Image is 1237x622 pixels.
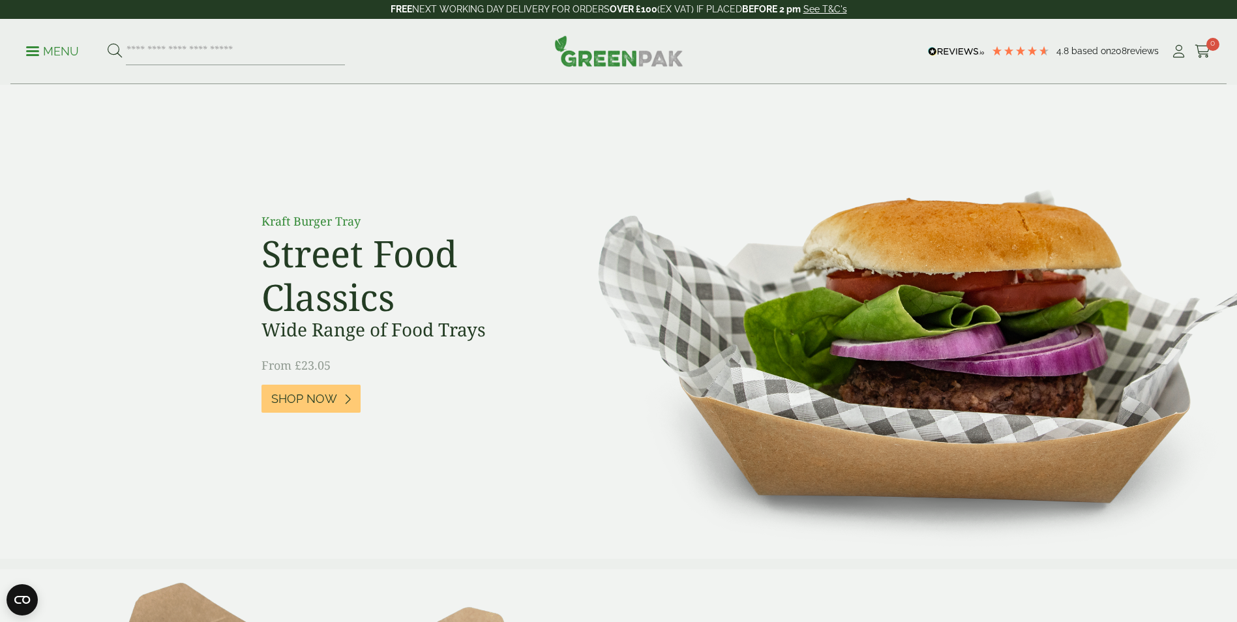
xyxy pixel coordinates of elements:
[1127,46,1159,56] span: reviews
[7,584,38,615] button: Open CMP widget
[928,47,985,56] img: REVIEWS.io
[1071,46,1111,56] span: Based on
[742,4,801,14] strong: BEFORE 2 pm
[803,4,847,14] a: See T&C's
[261,319,555,341] h3: Wide Range of Food Trays
[391,4,412,14] strong: FREE
[261,385,361,413] a: Shop Now
[261,213,555,230] p: Kraft Burger Tray
[1170,45,1187,58] i: My Account
[557,85,1237,559] img: Street Food Classics
[1111,46,1127,56] span: 208
[1056,46,1071,56] span: 4.8
[1195,45,1211,58] i: Cart
[261,357,331,373] span: From £23.05
[610,4,657,14] strong: OVER £100
[261,231,555,319] h2: Street Food Classics
[554,35,683,67] img: GreenPak Supplies
[991,45,1050,57] div: 4.79 Stars
[1195,42,1211,61] a: 0
[271,392,337,406] span: Shop Now
[1206,38,1219,51] span: 0
[26,44,79,59] p: Menu
[26,44,79,57] a: Menu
